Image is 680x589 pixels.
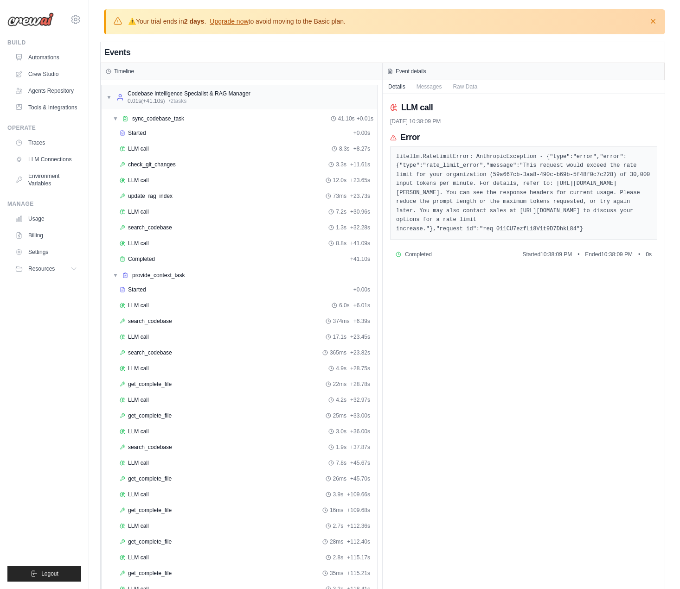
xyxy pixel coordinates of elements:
span: 73ms [333,192,346,200]
span: + 23.82s [350,349,370,356]
span: LLM call [128,333,149,341]
span: 4.9s [336,365,346,372]
a: Upgrade now [210,18,248,25]
div: Manage [7,200,81,208]
a: LLM Connections [11,152,81,167]
a: Settings [11,245,81,260]
span: Resources [28,265,55,272]
span: search_codebase [128,224,172,231]
span: Completed [405,251,432,258]
span: LLM call [128,396,149,404]
button: Details [383,80,411,93]
span: + 41.09s [350,240,370,247]
span: + 8.27s [353,145,370,152]
span: LLM call [128,240,149,247]
span: + 112.40s [347,538,370,545]
span: search_codebase [128,349,172,356]
span: + 112.36s [347,522,370,530]
span: + 115.17s [347,554,370,561]
span: + 109.68s [347,507,370,514]
span: LLM call [128,522,149,530]
span: search_codebase [128,443,172,451]
span: get_complete_file [128,538,172,545]
span: get_complete_file [128,507,172,514]
h3: Error [400,133,420,143]
span: 3.9s [333,491,344,498]
span: 4.2s [336,396,346,404]
iframe: Chat Widget [634,545,680,589]
span: 26ms [333,475,346,482]
span: + 0.00s [353,286,370,293]
span: get_complete_file [128,570,172,577]
span: 12.0s [333,177,346,184]
span: + 109.66s [347,491,370,498]
span: + 11.61s [350,161,370,168]
span: • [577,251,579,258]
span: 22ms [333,380,346,388]
span: + 23.45s [350,333,370,341]
a: Usage [11,211,81,226]
span: 7.2s [336,208,346,215]
span: 17.1s [333,333,346,341]
span: LLM call [128,459,149,467]
a: Billing [11,228,81,243]
span: get_complete_file [128,475,172,482]
span: LLM call [128,177,149,184]
span: 3.0s [336,428,346,435]
span: LLM call [128,365,149,372]
span: LLM call [128,491,149,498]
h2: LLM call [401,101,433,114]
span: + 37.87s [350,443,370,451]
span: update_rag_index [128,192,173,200]
span: 365ms [330,349,346,356]
span: + 0.00s [353,129,370,137]
p: Your trial ends in . to avoid moving to the Basic plan. [128,17,346,26]
span: 1.3s [336,224,346,231]
h3: Event details [396,68,426,75]
button: Raw Data [447,80,483,93]
span: 35ms [330,570,343,577]
div: Operate [7,124,81,132]
span: + 45.67s [350,459,370,467]
span: + 6.39s [353,317,370,325]
span: + 28.75s [350,365,370,372]
span: + 23.73s [350,192,370,200]
span: Started [128,286,146,293]
span: 41.10s [338,115,355,122]
span: + 28.78s [350,380,370,388]
span: + 23.65s [350,177,370,184]
span: get_complete_file [128,380,172,388]
pre: litellm.RateLimitError: AnthropicException - {"type":"error","error":{"type":"rate_limit_error","... [396,152,651,234]
span: 0.01s (+41.10s) [128,97,165,105]
span: Completed [128,255,155,263]
span: 28ms [330,538,343,545]
span: + 115.21s [347,570,370,577]
span: get_complete_file [128,412,172,419]
span: 7.8s [336,459,346,467]
span: 25ms [333,412,346,419]
span: check_git_changes [128,161,176,168]
span: ▼ [106,94,112,101]
span: LLM call [128,554,149,561]
img: Logo [7,13,54,26]
span: LLM call [128,302,149,309]
span: ▼ [113,272,118,279]
div: Codebase Intelligence Specialist & RAG Manager [128,90,250,97]
span: + 41.10s [350,255,370,263]
span: 16ms [330,507,343,514]
span: 1.9s [336,443,346,451]
span: Started 10:38:09 PM [522,251,572,258]
h2: Events [104,46,130,59]
a: Agents Repository [11,83,81,98]
span: 2.8s [333,554,344,561]
strong: ⚠️ [128,18,136,25]
span: LLM call [128,428,149,435]
span: 3.3s [336,161,346,168]
a: Crew Studio [11,67,81,82]
a: Traces [11,135,81,150]
a: Automations [11,50,81,65]
span: LLM call [128,208,149,215]
span: + 32.28s [350,224,370,231]
a: Environment Variables [11,169,81,191]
